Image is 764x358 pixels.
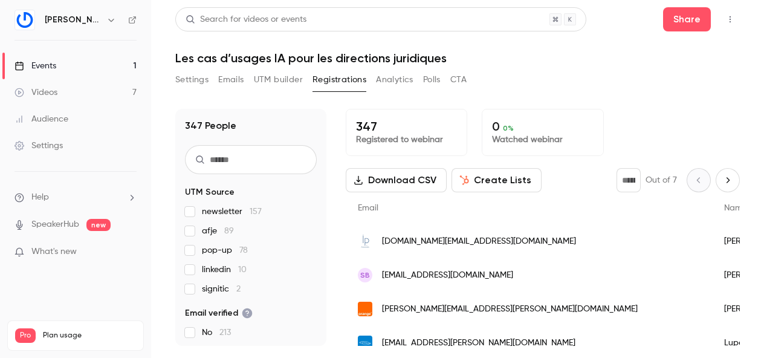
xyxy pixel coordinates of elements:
[43,331,136,340] span: Plan usage
[15,328,36,343] span: Pro
[202,264,247,276] span: linkedin
[356,119,457,134] p: 347
[360,270,370,281] span: SB
[382,235,576,248] span: [DOMAIN_NAME][EMAIL_ADDRESS][DOMAIN_NAME]
[15,60,56,72] div: Events
[15,191,137,204] li: help-dropdown-opener
[423,70,441,89] button: Polls
[716,168,740,192] button: Next page
[382,269,513,282] span: [EMAIL_ADDRESS][DOMAIN_NAME]
[503,124,514,132] span: 0 %
[202,327,231,339] span: No
[450,70,467,89] button: CTA
[224,227,234,235] span: 89
[238,265,247,274] span: 10
[15,86,57,99] div: Videos
[382,337,575,350] span: [EMAIL_ADDRESS][PERSON_NAME][DOMAIN_NAME]
[218,70,244,89] button: Emails
[185,119,236,133] h1: 347 People
[356,134,457,146] p: Registered to webinar
[185,186,235,198] span: UTM Source
[492,134,593,146] p: Watched webinar
[646,174,677,186] p: Out of 7
[239,246,248,255] span: 78
[202,244,248,256] span: pop-up
[492,119,593,134] p: 0
[31,246,77,258] span: What's new
[663,7,711,31] button: Share
[122,247,137,258] iframe: Noticeable Trigger
[45,14,102,26] h6: [PERSON_NAME]
[346,168,447,192] button: Download CSV
[186,13,306,26] div: Search for videos or events
[382,303,638,316] span: [PERSON_NAME][EMAIL_ADDRESS][PERSON_NAME][DOMAIN_NAME]
[724,204,747,212] span: Name
[358,204,378,212] span: Email
[236,285,241,293] span: 2
[250,207,262,216] span: 157
[376,70,413,89] button: Analytics
[175,51,740,65] h1: Les cas d’usages IA pour les directions juridiques
[202,283,241,295] span: signitic
[358,336,372,350] img: fr.lactalis.com
[175,70,209,89] button: Settings
[452,168,542,192] button: Create Lists
[31,191,49,204] span: Help
[312,70,366,89] button: Registrations
[358,302,372,316] img: orange.fr
[358,234,372,249] img: ipassocies.fr
[15,113,68,125] div: Audience
[185,307,253,319] span: Email verified
[15,10,34,30] img: Gino LegalTech
[219,328,231,337] span: 213
[202,206,262,218] span: newsletter
[15,140,63,152] div: Settings
[202,225,234,237] span: afje
[31,218,79,231] a: SpeakerHub
[254,70,303,89] button: UTM builder
[86,219,111,231] span: new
